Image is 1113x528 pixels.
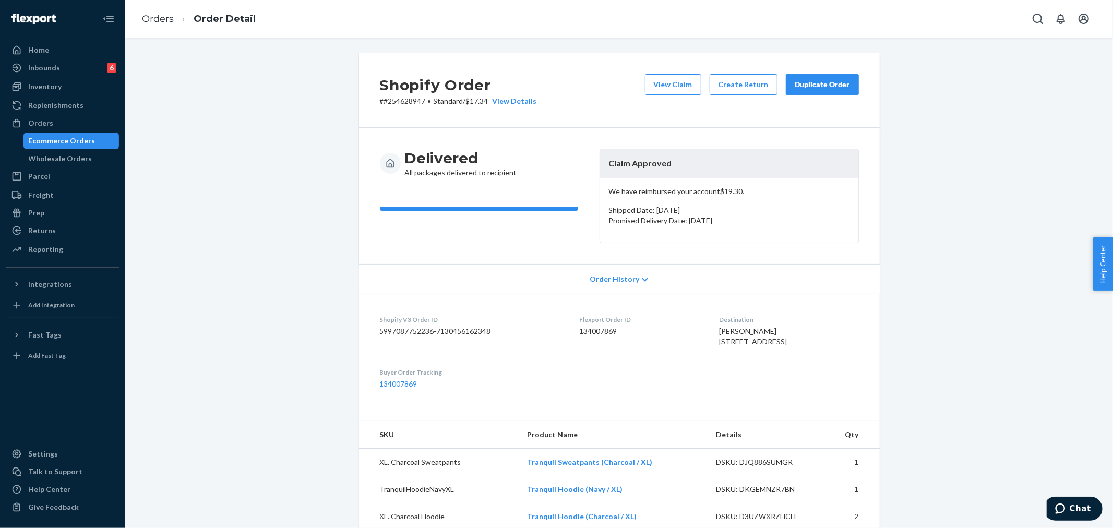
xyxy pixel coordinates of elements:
h3: Delivered [405,149,517,167]
a: Tranquil Sweatpants (Charcoal / XL) [527,458,652,466]
div: Integrations [28,279,72,290]
td: XL. Charcoal Sweatpants [359,449,519,476]
div: Duplicate Order [795,79,850,90]
th: SKU [359,421,519,449]
header: Claim Approved [600,149,858,178]
a: Parcel [6,168,119,185]
a: Freight [6,187,119,203]
h2: Shopify Order [380,74,537,96]
a: Reporting [6,241,119,258]
a: Inbounds6 [6,59,119,76]
div: Returns [28,225,56,236]
a: Orders [6,115,119,131]
button: Help Center [1093,237,1113,291]
a: Prep [6,205,119,221]
a: Help Center [6,481,119,498]
button: Open account menu [1073,8,1094,29]
div: Talk to Support [28,466,82,477]
td: 1 [822,476,879,503]
div: Ecommerce Orders [29,136,95,146]
iframe: Opens a widget where you can chat to one of our agents [1047,497,1103,523]
th: Qty [822,421,879,449]
div: 6 [107,63,116,73]
div: Settings [28,449,58,459]
span: • [428,97,432,105]
button: Give Feedback [6,499,119,515]
span: Standard [434,97,463,105]
a: Settings [6,446,119,462]
dt: Destination [719,315,858,324]
a: Add Fast Tag [6,347,119,364]
td: TranquilHoodieNavyXL [359,476,519,503]
a: Home [6,42,119,58]
dt: Flexport Order ID [579,315,702,324]
button: View Claim [645,74,701,95]
td: 1 [822,449,879,476]
div: Inbounds [28,63,60,73]
div: Help Center [28,484,70,495]
p: Shipped Date: [DATE] [608,205,850,215]
button: Talk to Support [6,463,119,480]
a: Ecommerce Orders [23,133,119,149]
span: [PERSON_NAME] [STREET_ADDRESS] [719,327,787,346]
button: Open Search Box [1027,8,1048,29]
div: Give Feedback [28,502,79,512]
a: 134007869 [380,379,417,388]
button: Close Navigation [98,8,119,29]
a: Orders [142,13,174,25]
button: Integrations [6,276,119,293]
div: Add Integration [28,301,75,309]
div: Inventory [28,81,62,92]
button: Duplicate Order [786,74,859,95]
button: View Details [488,96,537,106]
div: Orders [28,118,53,128]
img: Flexport logo [11,14,56,24]
th: Product Name [519,421,708,449]
div: Add Fast Tag [28,351,66,360]
div: All packages delivered to recipient [405,149,517,178]
div: Freight [28,190,54,200]
p: We have reimbursed your account $19.30 . [608,186,850,197]
div: DSKU: DKGEMNZR7BN [716,484,815,495]
a: Tranquil Hoodie (Navy / XL) [527,485,623,494]
div: Fast Tags [28,330,62,340]
a: Inventory [6,78,119,95]
p: Promised Delivery Date: [DATE] [608,215,850,226]
div: Prep [28,208,44,218]
button: Fast Tags [6,327,119,343]
a: Returns [6,222,119,239]
div: Reporting [28,244,63,255]
th: Details [708,421,823,449]
div: Parcel [28,171,50,182]
div: Wholesale Orders [29,153,92,164]
div: Replenishments [28,100,83,111]
a: Wholesale Orders [23,150,119,167]
ol: breadcrumbs [134,4,264,34]
dd: 5997087752236-7130456162348 [380,326,563,337]
span: Order History [590,274,639,284]
div: DSKU: D3UZWXRZHCH [716,511,815,522]
div: DSKU: DJQ886SUMGR [716,457,815,467]
dt: Buyer Order Tracking [380,368,563,377]
a: Order Detail [194,13,256,25]
button: Create Return [710,74,777,95]
dd: 134007869 [579,326,702,337]
dt: Shopify V3 Order ID [380,315,563,324]
p: # #254628947 / $17.34 [380,96,537,106]
a: Replenishments [6,97,119,114]
div: Home [28,45,49,55]
button: Open notifications [1050,8,1071,29]
a: Tranquil Hoodie (Charcoal / XL) [527,512,637,521]
a: Add Integration [6,297,119,314]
